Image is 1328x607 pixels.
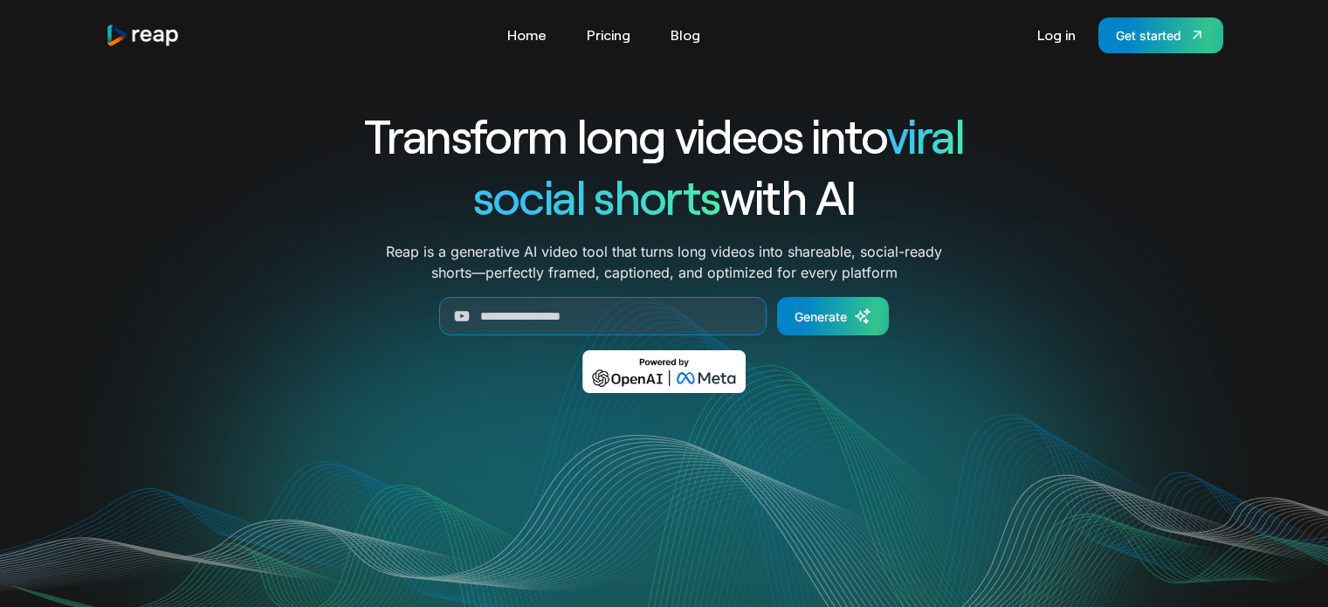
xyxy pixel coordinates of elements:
[1116,26,1181,45] div: Get started
[499,21,555,49] a: Home
[301,105,1028,166] h1: Transform long videos into
[386,241,942,283] p: Reap is a generative AI video tool that turns long videos into shareable, social-ready shorts—per...
[106,24,181,47] img: reap logo
[301,166,1028,227] h1: with AI
[473,168,720,224] span: social shorts
[578,21,639,49] a: Pricing
[1029,21,1084,49] a: Log in
[777,297,889,335] a: Generate
[886,107,964,163] span: viral
[662,21,709,49] a: Blog
[582,350,746,393] img: Powered by OpenAI & Meta
[1098,17,1223,53] a: Get started
[106,24,181,47] a: home
[301,297,1028,335] form: Generate Form
[795,307,847,326] div: Generate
